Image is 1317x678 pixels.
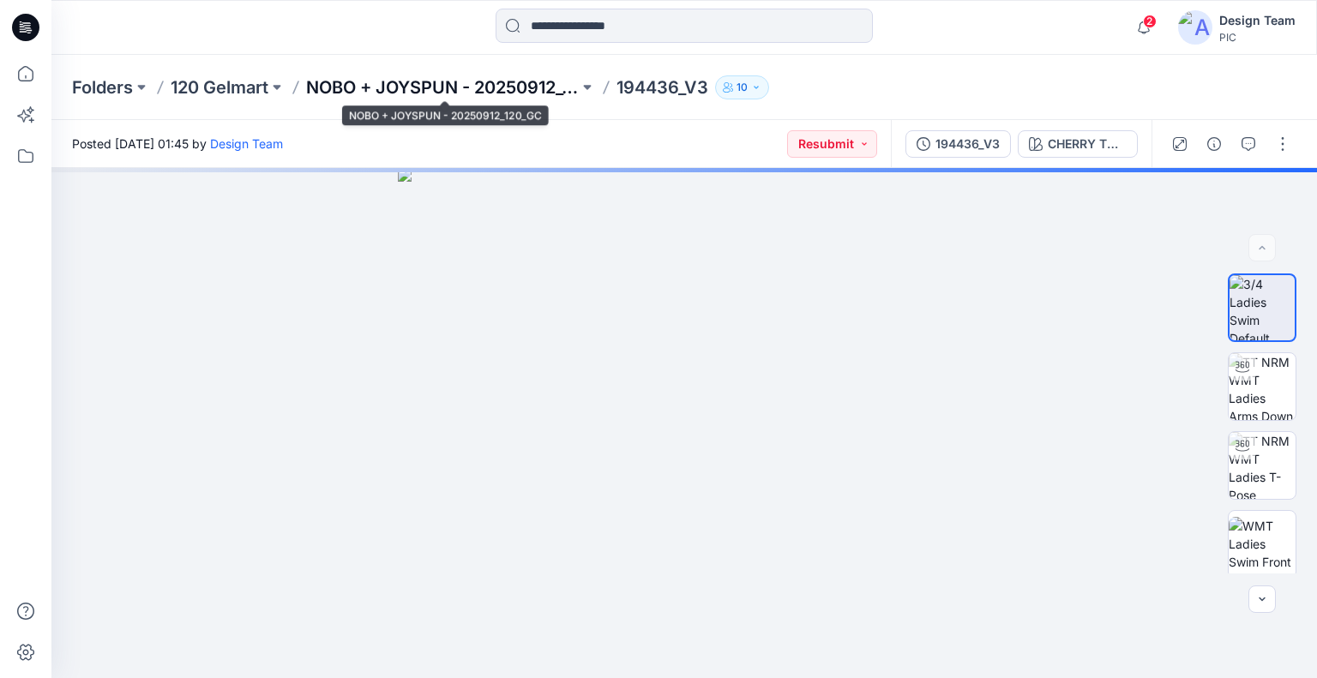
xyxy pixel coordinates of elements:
p: 10 [737,78,748,97]
img: TT NRM WMT Ladies T-Pose [1229,432,1296,499]
a: Design Team [210,136,283,151]
img: avatar [1178,10,1212,45]
p: 194436_V3 [616,75,708,99]
a: 120 Gelmart [171,75,268,99]
div: 194436_V3 [935,135,1000,153]
a: Folders [72,75,133,99]
button: CHERRY TOMATO [1018,130,1138,158]
button: 194436_V3 [905,130,1011,158]
a: NOBO + JOYSPUN - 20250912_120_GC [306,75,579,99]
img: TT NRM WMT Ladies Arms Down [1229,353,1296,420]
button: Details [1200,130,1228,158]
span: 2 [1143,15,1157,28]
div: Design Team [1219,10,1296,31]
div: PIC [1219,31,1296,44]
img: eyJhbGciOiJIUzI1NiIsImtpZCI6IjAiLCJzbHQiOiJzZXMiLCJ0eXAiOiJKV1QifQ.eyJkYXRhIjp7InR5cGUiOiJzdG9yYW... [398,168,971,678]
img: WMT Ladies Swim Front [1229,517,1296,571]
img: 3/4 Ladies Swim Default [1230,275,1295,340]
button: 10 [715,75,769,99]
div: CHERRY TOMATO [1048,135,1127,153]
span: Posted [DATE] 01:45 by [72,135,283,153]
